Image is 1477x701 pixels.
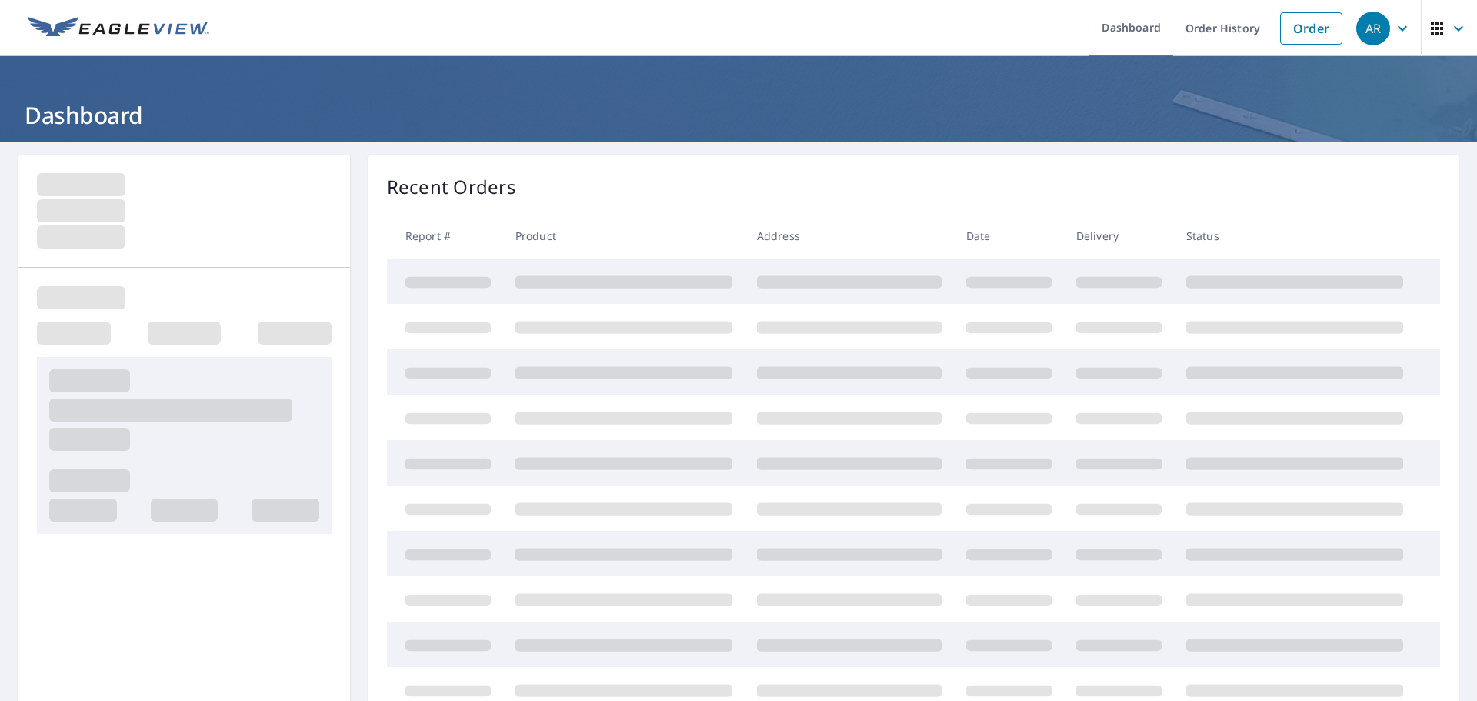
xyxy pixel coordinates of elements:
[745,213,954,259] th: Address
[954,213,1064,259] th: Date
[28,17,209,40] img: EV Logo
[1280,12,1342,45] a: Order
[1064,213,1174,259] th: Delivery
[387,213,503,259] th: Report #
[18,99,1459,131] h1: Dashboard
[1174,213,1415,259] th: Status
[387,173,516,201] p: Recent Orders
[503,213,745,259] th: Product
[1356,12,1390,45] div: AR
